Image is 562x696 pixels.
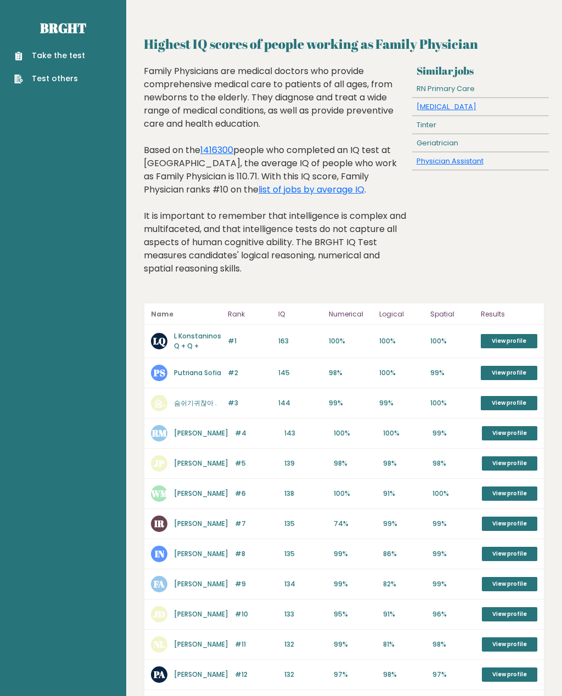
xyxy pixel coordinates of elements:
p: 100% [430,336,474,346]
p: 91% [383,489,426,499]
a: Putriana Sofia [174,368,221,377]
p: 100% [334,489,376,499]
p: 133 [284,609,327,619]
div: Tinter [412,116,548,134]
div: Family Physicians are medical doctors who provide comprehensive medical care to patients of all a... [144,65,408,292]
p: 97% [432,670,475,680]
a: 숨쉬기귀찮아 . [174,398,217,408]
a: View profile [482,517,537,531]
p: 100% [334,428,376,438]
p: 145 [278,368,322,378]
p: 100% [379,336,423,346]
a: list of jobs by average IQ [258,183,364,196]
p: Rank [228,308,272,321]
a: [PERSON_NAME] [174,609,228,619]
text: 숨. [154,397,166,409]
a: Brght [40,19,86,37]
a: View profile [482,547,537,561]
p: #3 [228,398,272,408]
p: 134 [284,579,327,589]
a: [PERSON_NAME] [174,519,228,528]
p: #4 [235,428,278,438]
a: View profile [482,577,537,591]
a: View profile [481,366,537,380]
p: Logical [379,308,423,321]
p: #9 [235,579,278,589]
p: #5 [235,459,278,468]
div: RN Primary Care [412,80,548,98]
p: 144 [278,398,322,408]
p: 95% [334,609,376,619]
a: [PERSON_NAME] [174,670,228,679]
text: NL [154,638,165,650]
p: 99% [432,519,475,529]
p: #10 [235,609,278,619]
p: 98% [432,640,475,649]
a: Physician Assistant [417,156,484,166]
p: Spatial [430,308,474,321]
p: 86% [383,549,426,559]
p: #8 [235,549,278,559]
p: 139 [284,459,327,468]
p: 99% [430,368,474,378]
p: 97% [334,670,376,680]
b: Name [151,309,173,319]
a: [PERSON_NAME] [174,579,228,589]
text: FA [154,578,165,590]
p: 99% [379,398,423,408]
p: 96% [432,609,475,619]
p: 74% [334,519,376,529]
a: [PERSON_NAME] [174,549,228,558]
p: 99% [334,549,376,559]
p: 82% [383,579,426,589]
p: 98% [334,459,376,468]
a: L Konstaninos Q + Q + [174,331,221,350]
p: 99% [334,579,376,589]
p: 99% [334,640,376,649]
a: Test others [14,73,85,84]
p: 100% [432,489,475,499]
p: 98% [329,368,373,378]
a: View profile [481,396,537,410]
a: [PERSON_NAME] [174,640,228,649]
p: #6 [235,489,278,499]
text: LQ [153,335,166,347]
p: 132 [284,670,327,680]
a: 1416300 [200,144,233,156]
p: 100% [383,428,426,438]
h2: Highest IQ scores of people working as Family Physician [144,34,544,54]
a: [PERSON_NAME] [174,489,228,498]
p: 135 [284,549,327,559]
div: Geriatrician [412,134,548,152]
a: View profile [482,637,537,652]
p: 138 [284,489,327,499]
p: 163 [278,336,322,346]
a: View profile [482,426,537,440]
p: 99% [329,398,373,408]
p: #11 [235,640,278,649]
h3: Similar jobs [417,65,544,77]
p: 98% [383,670,426,680]
p: #12 [235,670,278,680]
text: JP [154,457,165,469]
a: View profile [482,667,537,682]
text: IN [155,547,165,560]
text: PS [153,366,165,379]
p: 100% [430,398,474,408]
a: Take the test [14,50,85,61]
p: 100% [329,336,373,346]
p: 100% [379,368,423,378]
p: 81% [383,640,426,649]
text: IR [154,517,165,530]
text: WM [150,487,168,500]
text: PA [153,668,165,681]
text: RM [151,427,167,439]
a: [PERSON_NAME] [174,428,228,438]
p: 99% [432,549,475,559]
a: View profile [482,607,537,621]
p: Results [481,308,537,321]
p: 143 [284,428,327,438]
a: [PERSON_NAME] [174,459,228,468]
p: 132 [284,640,327,649]
a: [MEDICAL_DATA] [417,101,476,112]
